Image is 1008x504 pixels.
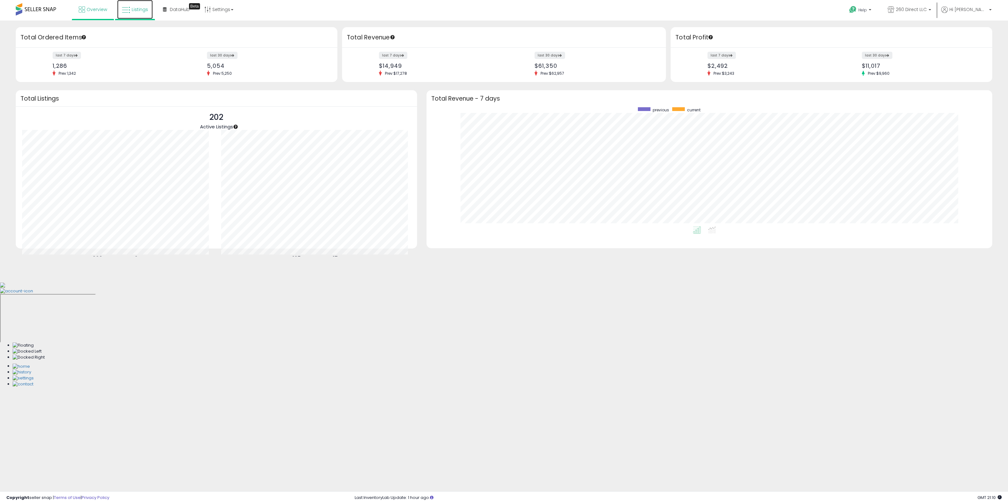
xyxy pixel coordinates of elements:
span: DataHub [170,6,190,13]
span: Prev: 5,250 [210,71,235,76]
div: 5,054 [207,62,326,69]
span: 260 Direct LLC [896,6,927,13]
label: last 30 days [207,52,238,59]
div: $14,949 [379,62,499,69]
img: Home [13,364,30,370]
b: 17 [333,255,338,262]
div: Tooltip anchor [390,34,395,40]
h3: Total Revenue [347,33,661,42]
span: Prev: $3,243 [710,71,737,76]
span: Prev: 1,342 [55,71,79,76]
img: Floating [13,343,34,349]
b: 0 [135,255,138,262]
p: 202 [200,111,233,123]
b: 202 [93,255,102,262]
span: Hi [PERSON_NAME] [949,6,987,13]
span: Prev: $9,960 [865,71,893,76]
label: last 7 days [379,52,407,59]
h3: Total Ordered Items [20,33,333,42]
i: Get Help [849,6,857,14]
img: History [13,369,31,375]
h3: Total Listings [20,96,412,101]
a: Help [844,1,878,21]
div: Tooltip anchor [189,3,200,9]
h3: Total Revenue - 7 days [431,96,988,101]
span: Active Listings [200,123,233,130]
div: $11,017 [862,62,981,69]
span: Help [858,7,867,13]
label: last 7 days [53,52,81,59]
label: last 30 days [535,52,565,59]
div: Tooltip anchor [81,34,87,40]
img: Contact [13,381,33,387]
span: Listings [132,6,148,13]
a: Hi [PERSON_NAME] [941,6,992,21]
div: 1,286 [53,62,172,69]
div: $2,492 [707,62,827,69]
span: current [687,107,701,113]
img: Docked Left [13,349,42,355]
h3: Total Profit [675,33,988,42]
div: $61,350 [535,62,655,69]
span: Prev: $62,957 [537,71,567,76]
img: Settings [13,375,34,381]
span: Prev: $17,278 [382,71,410,76]
div: Tooltip anchor [708,34,713,40]
label: last 30 days [862,52,892,59]
b: 185 [293,255,301,262]
label: last 7 days [707,52,736,59]
div: Tooltip anchor [233,124,238,130]
span: Overview [87,6,107,13]
img: Docked Right [13,355,45,360]
span: previous [653,107,669,113]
